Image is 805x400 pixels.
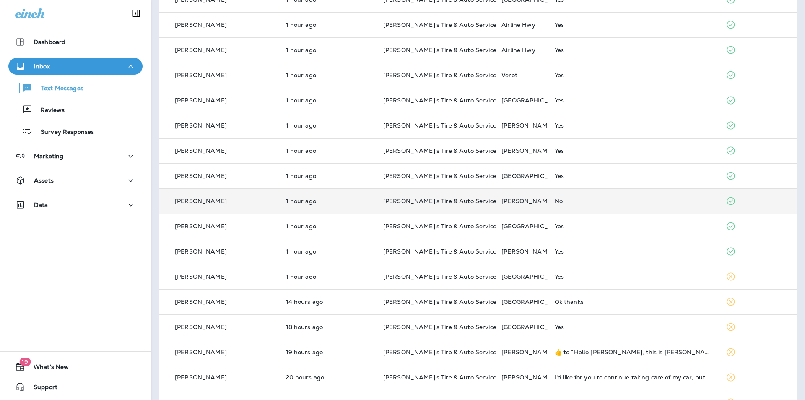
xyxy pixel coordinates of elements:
[34,177,54,184] p: Assets
[555,97,713,104] div: Yes
[175,298,227,305] p: [PERSON_NAME]
[286,72,370,78] p: Sep 17, 2025 07:02 AM
[383,172,567,180] span: [PERSON_NAME]'s Tire & Auto Service | [GEOGRAPHIC_DATA]
[383,323,567,331] span: [PERSON_NAME]'s Tire & Auto Service | [GEOGRAPHIC_DATA]
[286,324,370,330] p: Sep 16, 2025 01:48 PM
[555,349,713,356] div: ​👍​ to “ Hello Eddie, this is Chabill's Tire & Auto Service with a reminder of your scheduled app...
[175,198,227,204] p: [PERSON_NAME]
[25,384,57,394] span: Support
[34,39,65,45] p: Dashboard
[8,123,143,140] button: Survey Responses
[383,348,619,356] span: [PERSON_NAME]'s Tire & Auto Service | [PERSON_NAME][GEOGRAPHIC_DATA]
[286,298,370,305] p: Sep 16, 2025 05:14 PM
[8,58,143,75] button: Inbox
[32,128,94,136] p: Survey Responses
[383,298,567,306] span: [PERSON_NAME]'s Tire & Auto Service | [GEOGRAPHIC_DATA]
[555,223,713,230] div: Yes
[286,173,370,179] p: Sep 17, 2025 07:02 AM
[555,248,713,255] div: Yes
[8,379,143,395] button: Support
[555,21,713,28] div: Yes
[383,97,567,104] span: [PERSON_NAME]'s Tire & Auto Service | [GEOGRAPHIC_DATA]
[286,147,370,154] p: Sep 17, 2025 07:02 AM
[383,248,553,255] span: [PERSON_NAME]'s Tire & Auto Service | [PERSON_NAME]
[175,21,227,28] p: [PERSON_NAME]
[8,148,143,165] button: Marketing
[286,47,370,53] p: Sep 17, 2025 07:02 AM
[555,374,713,381] div: I'd like for you to continue taking care of my car, but I sold it yesterday and won't be replacin...
[286,97,370,104] p: Sep 17, 2025 07:02 AM
[286,349,370,356] p: Sep 16, 2025 12:49 PM
[33,85,83,93] p: Text Messages
[8,101,143,118] button: Reviews
[175,349,227,356] p: [PERSON_NAME]
[175,324,227,330] p: [PERSON_NAME]
[32,107,65,115] p: Reviews
[175,122,227,129] p: [PERSON_NAME]
[286,223,370,230] p: Sep 17, 2025 07:02 AM
[383,21,535,29] span: [PERSON_NAME]’s Tire & Auto Service | Airline Hwy
[383,273,567,280] span: [PERSON_NAME]'s Tire & Auto Service | [GEOGRAPHIC_DATA]
[175,273,227,280] p: [PERSON_NAME]
[8,196,143,213] button: Data
[383,71,517,79] span: [PERSON_NAME]'s Tire & Auto Service | Verot
[8,34,143,50] button: Dashboard
[19,358,31,366] span: 19
[555,273,713,280] div: Yes
[8,358,143,375] button: 19What's New
[8,79,143,97] button: Text Messages
[8,172,143,189] button: Assets
[555,198,713,204] div: No
[286,273,370,280] p: Sep 17, 2025 06:51 AM
[286,21,370,28] p: Sep 17, 2025 07:03 AM
[383,122,553,129] span: [PERSON_NAME]'s Tire & Auto Service | [PERSON_NAME]
[383,222,567,230] span: [PERSON_NAME]'s Tire & Auto Service | [GEOGRAPHIC_DATA]
[175,147,227,154] p: [PERSON_NAME]
[25,363,69,374] span: What's New
[286,198,370,204] p: Sep 17, 2025 07:02 AM
[34,153,63,159] p: Marketing
[286,248,370,255] p: Sep 17, 2025 07:02 AM
[175,248,227,255] p: [PERSON_NAME]
[175,72,227,78] p: [PERSON_NAME]
[34,63,50,70] p: Inbox
[175,47,227,53] p: [PERSON_NAME]
[555,47,713,53] div: Yes
[175,173,227,179] p: [PERSON_NAME]
[286,122,370,129] p: Sep 17, 2025 07:02 AM
[383,197,553,205] span: [PERSON_NAME]'s Tire & Auto Service | [PERSON_NAME]
[125,5,148,22] button: Collapse Sidebar
[175,223,227,230] p: [PERSON_NAME]
[555,298,713,305] div: Ok thanks
[175,374,227,381] p: [PERSON_NAME]
[383,46,535,54] span: [PERSON_NAME]’s Tire & Auto Service | Airline Hwy
[383,147,553,154] span: [PERSON_NAME]'s Tire & Auto Service | [PERSON_NAME]
[383,374,619,381] span: [PERSON_NAME]'s Tire & Auto Service | [PERSON_NAME][GEOGRAPHIC_DATA]
[555,122,713,129] div: Yes
[555,147,713,154] div: Yes
[555,72,713,78] div: Yes
[286,374,370,381] p: Sep 16, 2025 11:45 AM
[555,324,713,330] div: Yes
[555,173,713,179] div: Yes
[34,201,48,208] p: Data
[175,97,227,104] p: [PERSON_NAME]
